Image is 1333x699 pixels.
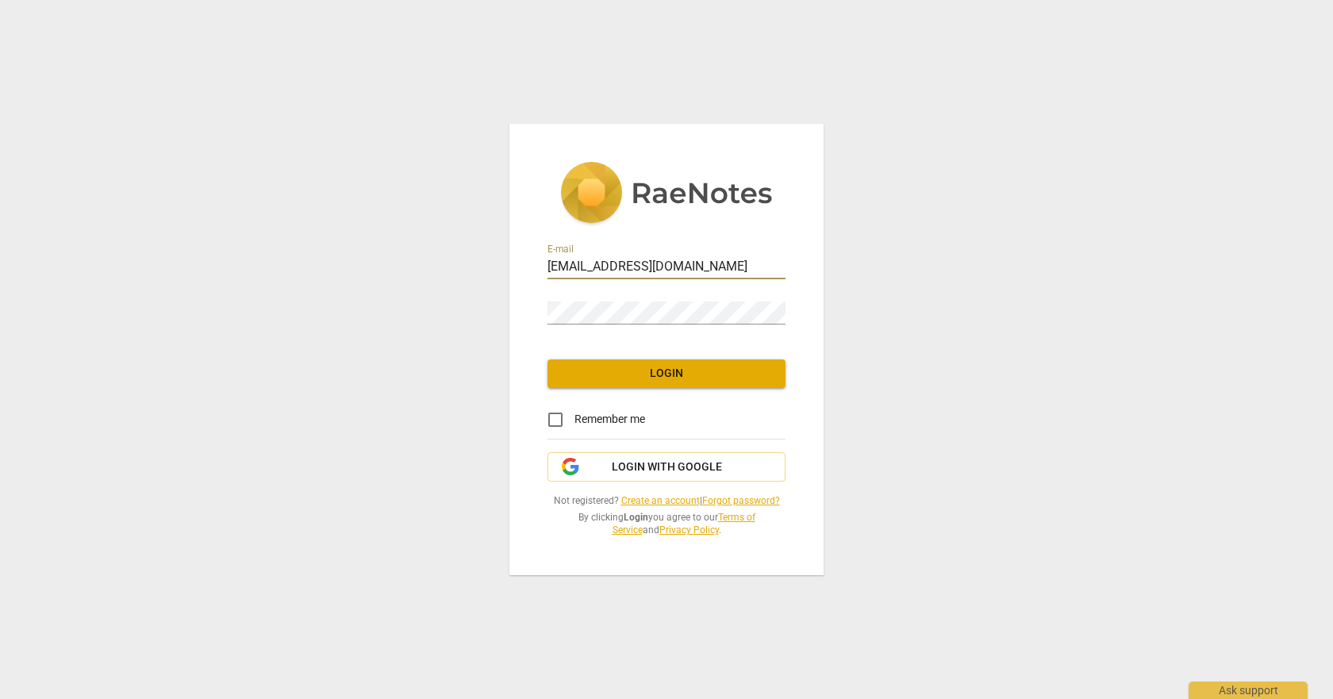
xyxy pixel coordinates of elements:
[624,512,648,523] b: Login
[612,459,722,475] span: Login with Google
[547,494,786,508] span: Not registered? |
[560,162,773,227] img: 5ac2273c67554f335776073100b6d88f.svg
[547,359,786,388] button: Login
[547,511,786,537] span: By clicking you agree to our and .
[560,366,773,382] span: Login
[659,524,719,536] a: Privacy Policy
[547,452,786,482] button: Login with Google
[547,244,574,254] label: E-mail
[1189,682,1308,699] div: Ask support
[702,495,780,506] a: Forgot password?
[621,495,700,506] a: Create an account
[613,512,755,536] a: Terms of Service
[574,411,645,428] span: Remember me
